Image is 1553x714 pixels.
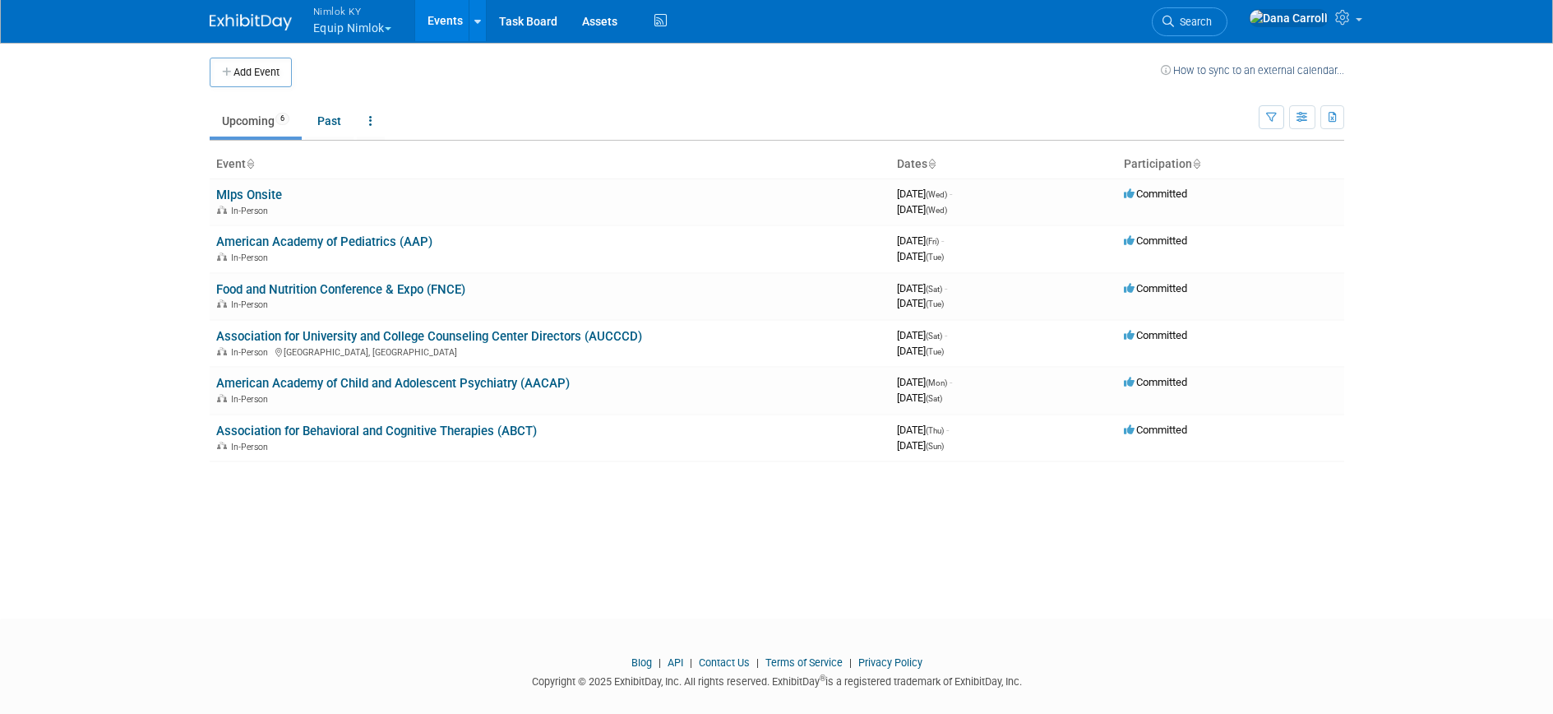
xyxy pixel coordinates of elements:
a: Search [1152,7,1227,36]
span: (Tue) [926,299,944,308]
a: Food and Nutrition Conference & Expo (FNCE) [216,282,465,297]
span: [DATE] [897,234,944,247]
span: Committed [1124,188,1187,200]
a: How to sync to an external calendar... [1161,64,1344,76]
span: Committed [1124,424,1187,436]
span: Nimlok KY [313,2,391,20]
span: [DATE] [897,250,944,262]
span: | [752,656,763,669]
span: (Thu) [926,426,944,435]
a: API [668,656,683,669]
a: Contact Us [699,656,750,669]
span: Committed [1124,234,1187,247]
img: ExhibitDay [210,14,292,30]
a: Association for Behavioral and Cognitive Therapies (ABCT) [216,424,537,438]
span: (Mon) [926,378,947,387]
span: (Wed) [926,206,947,215]
span: | [654,656,665,669]
sup: ® [820,674,825,683]
a: Sort by Event Name [246,157,254,170]
th: Event [210,151,890,178]
th: Participation [1117,151,1344,178]
a: Past [305,105,354,137]
span: [DATE] [897,376,952,388]
a: Sort by Participation Type [1192,157,1200,170]
span: [DATE] [897,424,949,436]
span: - [945,329,947,341]
span: (Sat) [926,331,942,341]
span: In-Person [231,347,273,358]
span: In-Person [231,206,273,216]
span: - [950,376,952,388]
span: (Sat) [926,285,942,294]
a: American Academy of Child and Adolescent Psychiatry (AACAP) [216,376,570,391]
span: Search [1174,16,1212,28]
span: In-Person [231,442,273,452]
span: Committed [1124,329,1187,341]
span: 6 [275,113,289,125]
img: Dana Carroll [1249,9,1329,27]
a: Mlps Onsite [216,188,282,202]
a: American Academy of Pediatrics (AAP) [216,234,432,249]
span: | [686,656,696,669]
span: (Tue) [926,347,944,356]
span: - [941,234,944,247]
a: Sort by Start Date [927,157,936,170]
span: Committed [1124,282,1187,294]
th: Dates [890,151,1117,178]
img: In-Person Event [217,347,227,355]
span: (Fri) [926,237,939,246]
a: Association for University and College Counseling Center Directors (AUCCCD) [216,329,642,344]
img: In-Person Event [217,442,227,450]
a: Privacy Policy [858,656,922,669]
span: [DATE] [897,282,947,294]
img: In-Person Event [217,253,227,261]
span: - [946,424,949,436]
span: [DATE] [897,329,947,341]
span: In-Person [231,253,273,263]
span: (Sun) [926,442,944,451]
a: Blog [631,656,652,669]
button: Add Event [210,58,292,87]
span: [DATE] [897,188,952,200]
span: [DATE] [897,297,944,309]
span: Committed [1124,376,1187,388]
img: In-Person Event [217,206,227,214]
a: Terms of Service [765,656,843,669]
img: In-Person Event [217,394,227,402]
img: In-Person Event [217,299,227,308]
span: [DATE] [897,203,947,216]
span: [DATE] [897,392,942,404]
span: [DATE] [897,345,944,357]
span: (Sat) [926,394,942,403]
span: (Wed) [926,190,947,199]
span: [DATE] [897,439,944,452]
span: (Tue) [926,253,944,262]
span: - [950,188,952,200]
a: Upcoming6 [210,105,302,137]
span: In-Person [231,394,273,405]
span: - [945,282,947,294]
span: In-Person [231,299,273,310]
div: [GEOGRAPHIC_DATA], [GEOGRAPHIC_DATA] [216,345,884,358]
span: | [845,656,856,669]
